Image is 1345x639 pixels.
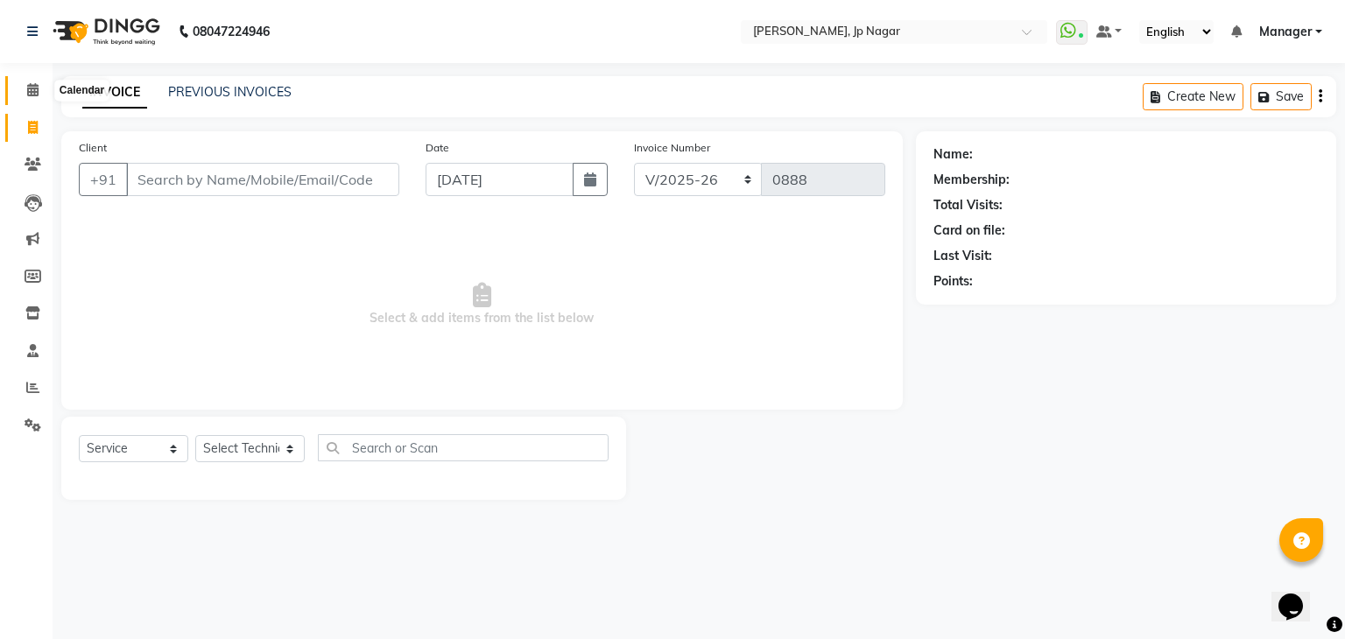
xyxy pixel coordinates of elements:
span: Manager [1259,23,1312,41]
div: Name: [933,145,973,164]
div: Membership: [933,171,1010,189]
button: +91 [79,163,128,196]
input: Search or Scan [318,434,609,461]
button: Save [1250,83,1312,110]
div: Last Visit: [933,247,992,265]
div: Card on file: [933,221,1005,240]
b: 08047224946 [193,7,270,56]
img: logo [45,7,165,56]
input: Search by Name/Mobile/Email/Code [126,163,399,196]
iframe: chat widget [1271,569,1327,621]
label: Date [426,140,449,156]
div: Total Visits: [933,196,1003,214]
label: Invoice Number [634,140,710,156]
label: Client [79,140,107,156]
button: Create New [1143,83,1243,110]
span: Select & add items from the list below [79,217,885,392]
div: Calendar [55,81,109,102]
div: Points: [933,272,973,291]
a: PREVIOUS INVOICES [168,84,292,100]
